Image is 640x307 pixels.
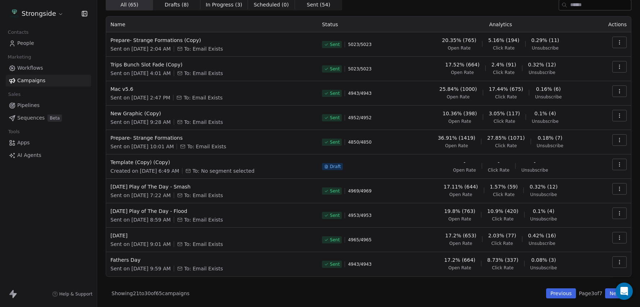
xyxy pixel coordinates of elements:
[112,290,190,297] span: Showing 21 to 30 of 65 campaigns
[528,241,555,246] span: Unsubscribe
[5,52,34,62] span: Marketing
[348,237,371,243] span: 4965 / 4965
[110,192,171,199] span: Sent on [DATE] 7:22 AM
[528,70,555,75] span: Unsubscribe
[330,66,340,72] span: Sent
[594,17,631,32] th: Actions
[307,1,330,9] span: Sent ( 54 )
[489,85,523,93] span: 17.44% (675)
[9,8,65,20] button: Strongside
[532,45,558,51] span: Unsubscribe
[187,143,226,150] span: To: Email Exists
[110,45,171,52] span: Sent on [DATE] 2:04 AM
[6,149,91,161] a: AI Agents
[17,77,45,84] span: Campaigns
[537,134,562,141] span: 0.18% (7)
[444,208,476,215] span: 19.8% (763)
[110,265,171,272] span: Sent on [DATE] 9:59 AM
[487,256,518,264] span: 8.73% (337)
[348,66,371,72] span: 5023 / 5023
[528,232,556,239] span: 0.42% (16)
[110,167,179,175] span: Created on [DATE] 6:49 AM
[17,39,34,47] span: People
[493,192,514,197] span: Click Rate
[348,188,371,194] span: 4969 / 4969
[183,94,222,101] span: To: Email Exists
[531,256,556,264] span: 0.08% (3)
[330,90,340,96] span: Sent
[110,159,313,166] span: Template (Copy) (Copy)
[448,118,471,124] span: Open Rate
[330,261,340,267] span: Sent
[330,42,340,47] span: Sent
[110,110,313,117] span: New Graphic (Copy)
[348,213,371,218] span: 4953 / 4953
[442,110,477,117] span: 10.36% (398)
[442,37,476,44] span: 20.35% (765)
[447,94,470,100] span: Open Rate
[110,85,313,93] span: Mac v5.6
[348,139,371,145] span: 4850 / 4850
[531,37,559,44] span: 0.29% (11)
[106,17,318,32] th: Name
[444,183,478,190] span: 17.11% (644)
[5,27,32,38] span: Contacts
[17,114,45,122] span: Sequences
[492,216,513,222] span: Click Rate
[59,291,92,297] span: Help & Support
[6,37,91,49] a: People
[5,126,23,137] span: Tools
[493,45,514,51] span: Click Rate
[537,143,563,149] span: Unsubscribe
[439,85,477,93] span: 25.84% (1000)
[6,112,91,124] a: SequencesBeta
[464,159,466,166] span: -
[184,216,223,223] span: To: Email Exists
[6,75,91,87] a: Campaigns
[110,37,313,44] span: Prepare- Strange Formations (Copy)
[530,183,558,190] span: 0.32% (12)
[616,283,633,300] div: Open Intercom Messenger
[605,288,626,298] button: Next
[348,115,371,121] span: 4952 / 4952
[488,167,509,173] span: Click Rate
[6,99,91,111] a: Pipelines
[534,159,536,166] span: -
[330,164,341,169] span: Draft
[451,70,474,75] span: Open Rate
[22,9,56,18] span: Strongside
[449,192,472,197] span: Open Rate
[330,188,340,194] span: Sent
[532,118,558,124] span: Unsubscribe
[444,256,476,264] span: 17.2% (664)
[489,110,520,117] span: 3.05% (117)
[110,118,171,126] span: Sent on [DATE] 9:28 AM
[318,17,408,32] th: Status
[330,139,340,145] span: Sent
[495,94,517,100] span: Click Rate
[533,208,554,215] span: 0.1% (4)
[110,216,171,223] span: Sent on [DATE] 8:59 AM
[491,241,513,246] span: Click Rate
[453,167,476,173] span: Open Rate
[488,37,519,44] span: 5.16% (194)
[492,265,513,271] span: Click Rate
[17,139,30,146] span: Apps
[110,134,313,141] span: Prepare- Strange Formations
[530,216,557,222] span: Unsubscribe
[110,232,313,239] span: [DATE]
[448,216,471,222] span: Open Rate
[110,61,313,68] span: Trips Bunch Slot Fade (Copy)
[535,94,562,100] span: Unsubscribe
[488,232,516,239] span: 2.03% (77)
[184,265,223,272] span: To: Email Exists
[17,152,41,159] span: AI Agents
[530,192,557,197] span: Unsubscribe
[110,208,313,215] span: [DATE] Play of The Day - Flood
[184,70,223,77] span: To: Email Exists
[165,1,189,9] span: Drafts ( 8 )
[6,137,91,149] a: Apps
[530,265,557,271] span: Unsubscribe
[110,241,171,248] span: Sent on [DATE] 9:01 AM
[498,159,500,166] span: -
